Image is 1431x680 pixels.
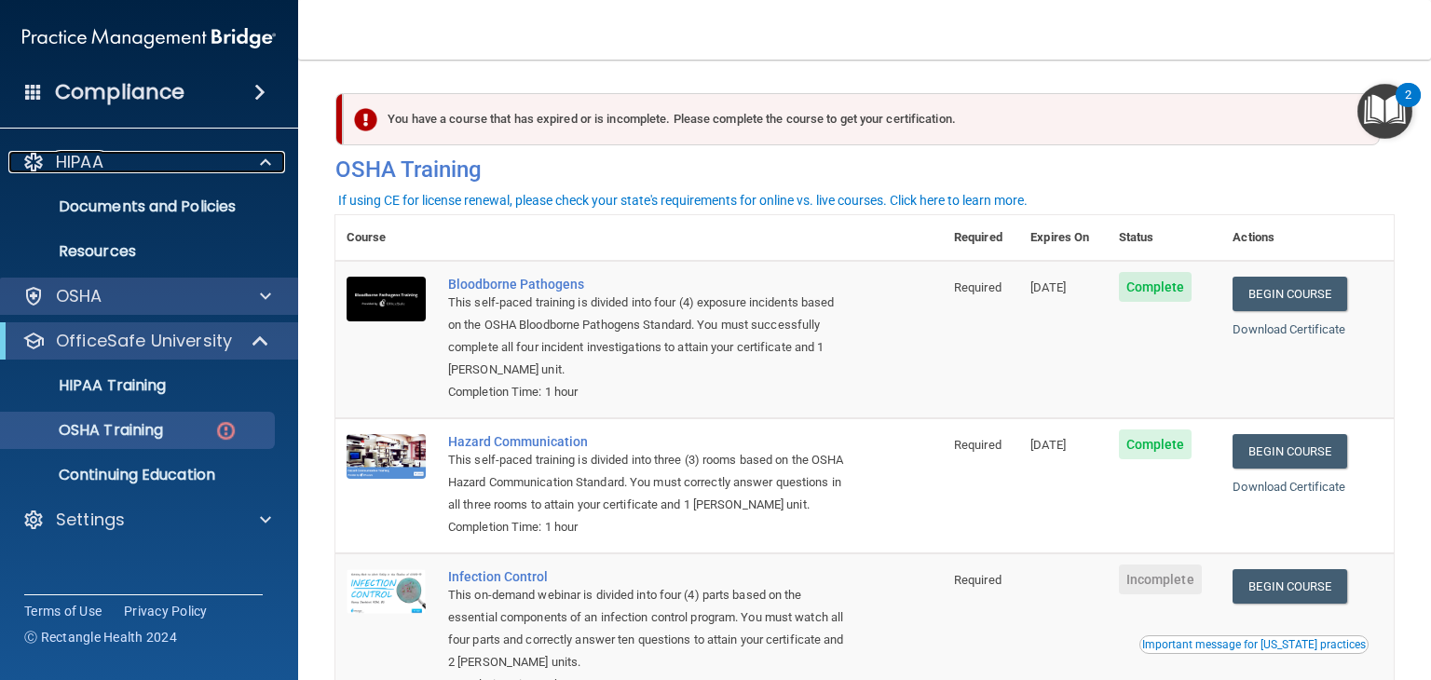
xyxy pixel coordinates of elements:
[12,197,266,216] p: Documents and Policies
[448,381,850,403] div: Completion Time: 1 hour
[1221,215,1394,261] th: Actions
[448,584,850,673] div: This on-demand webinar is divided into four (4) parts based on the essential components of an inf...
[1233,434,1346,469] a: Begin Course
[1119,272,1192,302] span: Complete
[335,191,1030,210] button: If using CE for license renewal, please check your state's requirements for online vs. live cours...
[335,215,437,261] th: Course
[343,93,1380,145] div: You have a course that has expired or is incomplete. Please complete the course to get your certi...
[448,569,850,584] a: Infection Control
[448,277,850,292] a: Bloodborne Pathogens
[1357,84,1412,139] button: Open Resource Center, 2 new notifications
[954,438,1002,452] span: Required
[22,151,271,173] a: HIPAA
[56,151,103,173] p: HIPAA
[1110,558,1409,632] iframe: Drift Widget Chat Controller
[448,449,850,516] div: This self-paced training is divided into three (3) rooms based on the OSHA Hazard Communication S...
[954,573,1002,587] span: Required
[22,509,271,531] a: Settings
[1233,277,1346,311] a: Begin Course
[1030,438,1066,452] span: [DATE]
[56,330,232,352] p: OfficeSafe University
[1405,95,1411,119] div: 2
[214,419,238,442] img: danger-circle.6113f641.png
[1019,215,1107,261] th: Expires On
[448,434,850,449] a: Hazard Communication
[24,602,102,620] a: Terms of Use
[12,376,166,395] p: HIPAA Training
[24,628,177,646] span: Ⓒ Rectangle Health 2024
[448,292,850,381] div: This self-paced training is divided into four (4) exposure incidents based on the OSHA Bloodborne...
[12,242,266,261] p: Resources
[12,421,163,440] p: OSHA Training
[1142,639,1366,650] div: Important message for [US_STATE] practices
[943,215,1019,261] th: Required
[1030,280,1066,294] span: [DATE]
[56,285,102,307] p: OSHA
[1233,480,1345,494] a: Download Certificate
[1233,322,1345,336] a: Download Certificate
[1108,215,1222,261] th: Status
[1119,429,1192,459] span: Complete
[1139,635,1369,654] button: Read this if you are a dental practitioner in the state of CA
[338,194,1028,207] div: If using CE for license renewal, please check your state's requirements for online vs. live cours...
[56,509,125,531] p: Settings
[22,330,270,352] a: OfficeSafe University
[124,602,208,620] a: Privacy Policy
[354,108,377,131] img: exclamation-circle-solid-danger.72ef9ffc.png
[22,285,271,307] a: OSHA
[335,156,1394,183] h4: OSHA Training
[22,20,276,57] img: PMB logo
[448,516,850,538] div: Completion Time: 1 hour
[12,466,266,484] p: Continuing Education
[55,79,184,105] h4: Compliance
[954,280,1002,294] span: Required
